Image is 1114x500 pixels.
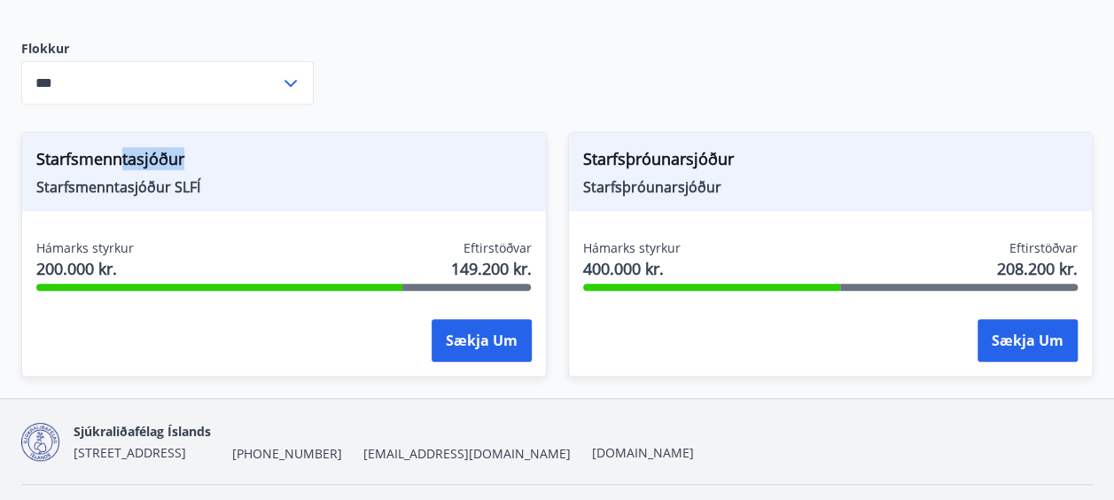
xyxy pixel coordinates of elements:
[997,257,1078,280] span: 208.200 kr.
[74,444,186,461] span: [STREET_ADDRESS]
[451,257,532,280] span: 149.200 kr.
[583,257,681,280] span: 400.000 kr.
[36,177,532,197] span: Starfsmenntasjóður SLFÍ
[36,257,134,280] span: 200.000 kr.
[583,239,681,257] span: Hámarks styrkur
[36,239,134,257] span: Hámarks styrkur
[1009,239,1078,257] span: Eftirstöðvar
[592,444,694,461] a: [DOMAIN_NAME]
[363,445,571,463] span: [EMAIL_ADDRESS][DOMAIN_NAME]
[978,319,1078,362] button: Sækja um
[232,445,342,463] span: [PHONE_NUMBER]
[21,423,59,461] img: d7T4au2pYIU9thVz4WmmUT9xvMNnFvdnscGDOPEg.png
[36,147,532,177] span: Starfsmenntasjóður
[432,319,532,362] button: Sækja um
[583,177,1079,197] span: Starfsþróunarsjóður
[464,239,532,257] span: Eftirstöðvar
[583,147,1079,177] span: Starfsþróunarsjóður
[74,423,211,440] span: Sjúkraliðafélag Íslands
[21,40,314,58] label: Flokkur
